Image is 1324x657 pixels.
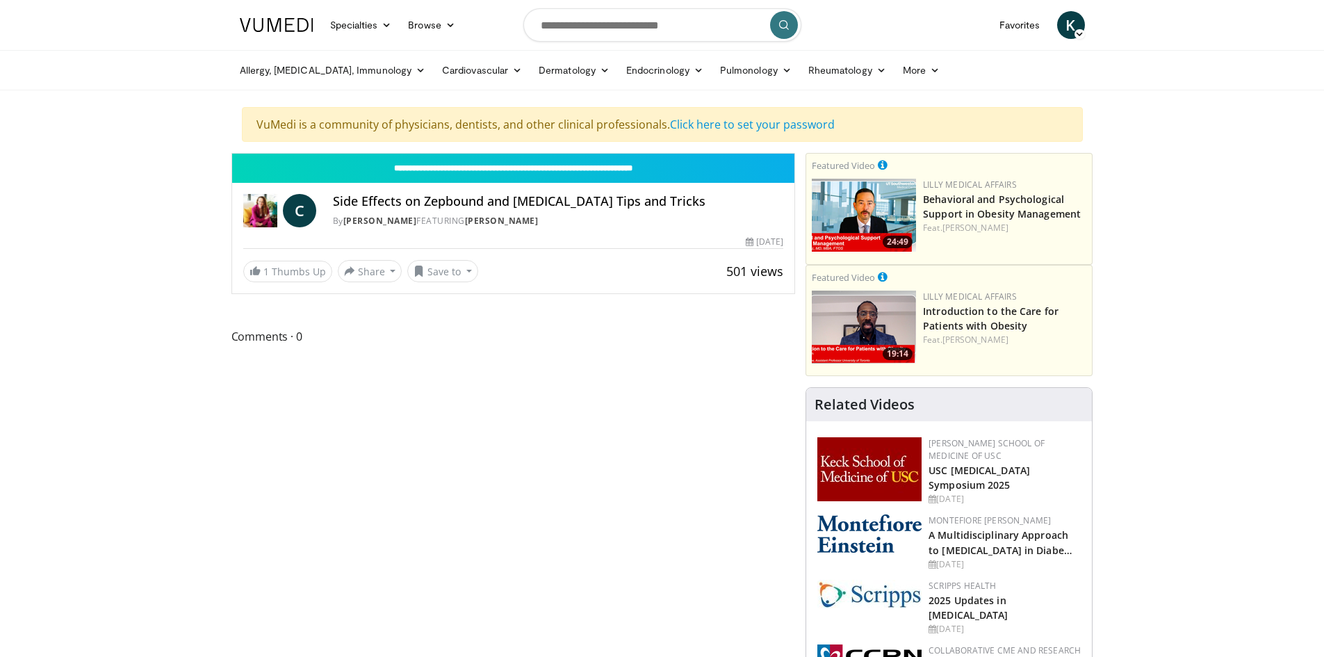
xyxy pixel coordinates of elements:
a: [PERSON_NAME] [942,222,1008,234]
a: Endocrinology [618,56,712,84]
a: C [283,194,316,227]
div: [DATE] [746,236,783,248]
a: 19:14 [812,291,916,364]
img: VuMedi Logo [240,18,313,32]
a: Rheumatology [800,56,894,84]
a: Specialties [322,11,400,39]
span: 24:49 [883,236,913,248]
a: Behavioral and Psychological Support in Obesity Management [923,193,1081,220]
div: By FEATURING [333,215,783,227]
img: Dr. Carolynn Francavilla [243,194,277,227]
a: K [1057,11,1085,39]
a: [PERSON_NAME] [942,334,1008,346]
a: [PERSON_NAME] [343,215,417,227]
a: Dermatology [530,56,618,84]
h4: Side Effects on Zepbound and [MEDICAL_DATA] Tips and Tricks [333,194,783,209]
img: acc2e291-ced4-4dd5-b17b-d06994da28f3.png.150x105_q85_crop-smart_upscale.png [812,291,916,364]
h4: Related Videos [815,396,915,413]
small: Featured Video [812,159,875,172]
div: Feat. [923,222,1086,234]
a: Browse [400,11,464,39]
a: Lilly Medical Affairs [923,179,1017,190]
a: 1 Thumbs Up [243,261,332,282]
a: A Multidisciplinary Approach to [MEDICAL_DATA] in Diabe… [929,528,1072,556]
div: [DATE] [929,623,1081,635]
a: Favorites [991,11,1049,39]
span: 1 [263,265,269,278]
button: Save to [407,260,478,282]
a: Montefiore [PERSON_NAME] [929,514,1051,526]
a: More [894,56,948,84]
a: 2025 Updates in [MEDICAL_DATA] [929,594,1008,622]
span: Comments 0 [231,327,796,346]
a: 24:49 [812,179,916,252]
a: Scripps Health [929,580,996,592]
img: ba3304f6-7838-4e41-9c0f-2e31ebde6754.png.150x105_q85_crop-smart_upscale.png [812,179,916,252]
a: Introduction to the Care for Patients with Obesity [923,305,1059,332]
img: c9f2b0b7-b02a-4276-a72a-b0cbb4230bc1.jpg.150x105_q85_autocrop_double_scale_upscale_version-0.2.jpg [817,580,922,608]
div: [DATE] [929,493,1081,505]
div: VuMedi is a community of physicians, dentists, and other clinical professionals. [242,107,1083,142]
a: [PERSON_NAME] School of Medicine of USC [929,437,1045,462]
button: Share [338,260,402,282]
img: 7b941f1f-d101-407a-8bfa-07bd47db01ba.png.150x105_q85_autocrop_double_scale_upscale_version-0.2.jpg [817,437,922,501]
img: b0142b4c-93a1-4b58-8f91-5265c282693c.png.150x105_q85_autocrop_double_scale_upscale_version-0.2.png [817,514,922,553]
div: [DATE] [929,558,1081,571]
a: USC [MEDICAL_DATA] Symposium 2025 [929,464,1030,492]
a: Cardiovascular [434,56,530,84]
div: Feat. [923,334,1086,346]
a: Pulmonology [712,56,800,84]
small: Featured Video [812,271,875,284]
span: 19:14 [883,348,913,360]
a: Lilly Medical Affairs [923,291,1017,302]
a: Click here to set your password [670,117,835,132]
span: 501 views [726,263,783,279]
a: Allergy, [MEDICAL_DATA], Immunology [231,56,434,84]
input: Search topics, interventions [523,8,801,42]
a: [PERSON_NAME] [465,215,539,227]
